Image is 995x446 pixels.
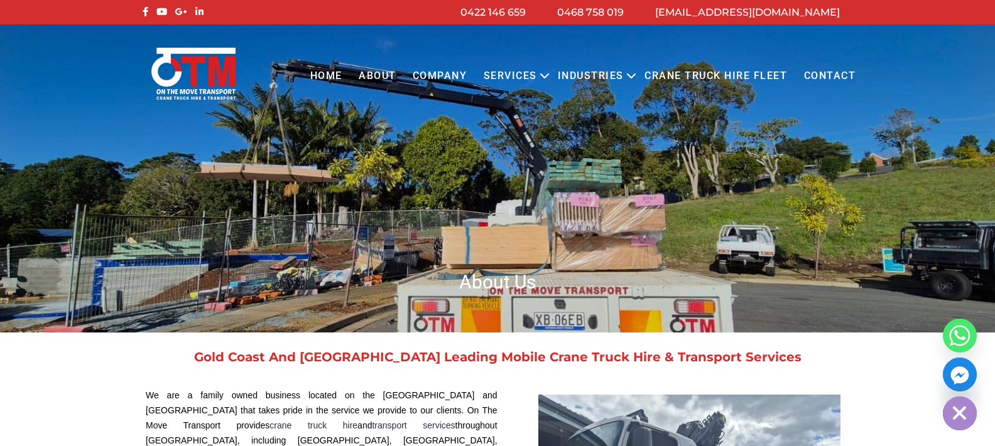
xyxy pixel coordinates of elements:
[636,59,795,93] a: Crane Truck Hire Fleet
[351,59,405,93] a: About
[149,46,238,101] img: Otmtransport
[557,6,624,18] a: 0468 758 019
[943,358,977,391] a: Facebook_Messenger
[372,420,455,430] a: transport services
[460,6,526,18] a: 0422 146 659
[194,349,802,364] a: Gold Coast And [GEOGRAPHIC_DATA] Leading Mobile Crane Truck Hire & Transport Services
[795,59,864,93] a: Contact
[302,59,350,93] a: Home
[550,59,632,93] a: Industries
[943,319,977,353] a: Whatsapp
[476,59,545,93] a: Services
[139,270,856,294] h1: About Us
[269,420,357,430] a: crane truck hire
[655,6,840,18] a: [EMAIL_ADDRESS][DOMAIN_NAME]
[405,59,476,93] a: COMPANY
